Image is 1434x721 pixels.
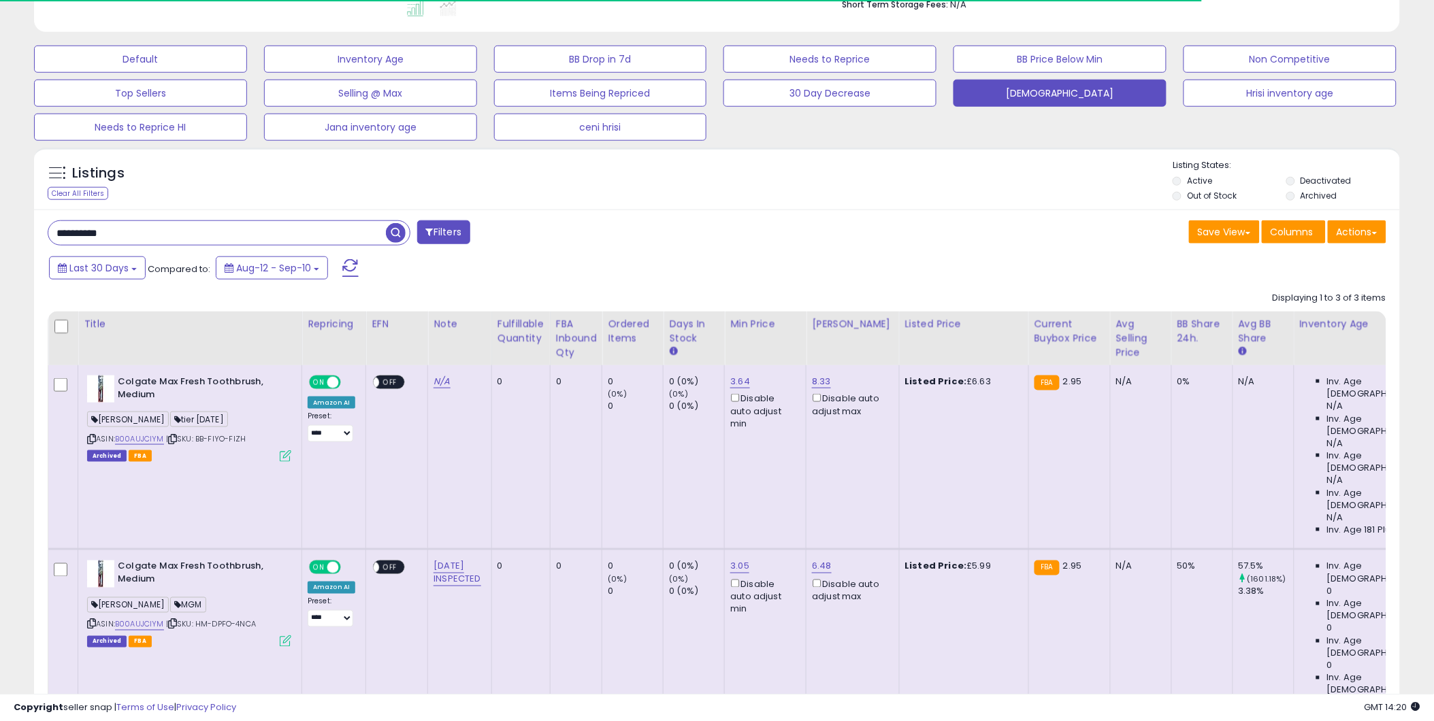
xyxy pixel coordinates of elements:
[380,562,402,573] span: OFF
[264,114,477,141] button: Jana inventory age
[669,400,724,412] div: 0 (0%)
[608,574,627,585] small: (0%)
[1116,560,1161,573] div: N/A
[1239,346,1247,358] small: Avg BB Share.
[669,586,724,598] div: 0 (0%)
[87,560,291,645] div: ASIN:
[34,114,247,141] button: Needs to Reprice HI
[1328,220,1386,244] button: Actions
[1327,660,1333,672] span: 0
[1116,317,1166,360] div: Avg Selling Price
[1327,586,1333,598] span: 0
[723,46,936,73] button: Needs to Reprice
[148,263,210,275] span: Compared to:
[1184,46,1397,73] button: Non Competitive
[308,582,355,594] div: Amazon AI
[730,391,796,430] div: Disable auto adjust min
[1187,175,1212,186] label: Active
[498,560,540,573] div: 0
[954,46,1167,73] button: BB Price Below Min
[14,701,236,714] div: seller snap | |
[812,317,893,331] div: [PERSON_NAME]
[608,586,663,598] div: 0
[1034,375,1060,390] small: FBA
[608,388,627,399] small: (0%)
[264,46,477,73] button: Inventory Age
[87,375,291,460] div: ASIN:
[87,412,169,427] span: [PERSON_NAME]
[87,375,114,403] img: 41aimAAmcPL._SL40_.jpg
[1177,560,1222,573] div: 50%
[380,377,402,388] span: OFF
[498,317,544,346] div: Fulfillable Quantity
[1063,375,1082,388] span: 2.95
[494,46,707,73] button: BB Drop in 7d
[1327,622,1333,635] span: 0
[339,377,361,388] span: OFF
[556,560,592,573] div: 0
[1248,574,1287,585] small: (1601.18%)
[556,317,597,360] div: FBA inbound Qty
[669,317,719,346] div: Days In Stock
[1184,80,1397,107] button: Hrisi inventory age
[812,391,888,418] div: Disable auto adjust max
[1327,400,1343,412] span: N/A
[339,562,361,573] span: OFF
[556,375,592,388] div: 0
[72,164,125,183] h5: Listings
[434,375,450,388] a: N/A
[723,80,936,107] button: 30 Day Decrease
[166,433,246,444] span: | SKU: BB-FIYO-FIZH
[87,636,127,648] span: Listings that have been deleted from Seller Central
[69,261,129,275] span: Last 30 Days
[372,317,422,331] div: EFN
[730,577,796,616] div: Disable auto adjust min
[1116,375,1161,388] div: N/A
[34,46,247,73] button: Default
[1187,190,1237,201] label: Out of Stock
[669,560,724,573] div: 0 (0%)
[1063,560,1082,573] span: 2.95
[49,256,146,280] button: Last 30 Days
[498,375,540,388] div: 0
[216,256,328,280] button: Aug-12 - Sep-10
[1173,159,1400,172] p: Listing States:
[310,562,327,573] span: ON
[1189,220,1260,244] button: Save View
[1239,317,1288,346] div: Avg BB Share
[48,187,108,200] div: Clear All Filters
[1327,512,1343,524] span: N/A
[905,375,967,388] b: Listed Price:
[812,560,832,573] a: 6.48
[608,560,663,573] div: 0
[170,412,228,427] span: tier [DATE]
[1239,375,1284,388] div: N/A
[166,619,256,630] span: | SKU: HM-DPFO-4NCA
[118,375,283,404] b: Colgate Max Fresh Toothbrush, Medium
[115,619,164,631] a: B00AUJCIYM
[608,317,657,346] div: Ordered Items
[812,577,888,603] div: Disable auto adjust max
[1239,560,1294,573] div: 57.5%
[669,375,724,388] div: 0 (0%)
[308,397,355,409] div: Amazon AI
[730,560,749,573] a: 3.05
[905,560,967,573] b: Listed Price:
[730,375,750,388] a: 3.64
[1327,524,1399,536] span: Inv. Age 181 Plus:
[905,375,1018,388] div: £6.63
[1239,586,1294,598] div: 3.38%
[236,261,311,275] span: Aug-12 - Sep-10
[87,597,169,613] span: [PERSON_NAME]
[1271,225,1314,239] span: Columns
[1301,190,1337,201] label: Archived
[87,560,114,588] img: 41aimAAmcPL._SL40_.jpg
[417,220,470,244] button: Filters
[87,450,127,462] span: Listings that have been deleted from Seller Central
[494,80,707,107] button: Items Being Repriced
[608,375,663,388] div: 0
[730,317,800,331] div: Min Price
[176,701,236,714] a: Privacy Policy
[115,433,164,445] a: B00AUJCIYM
[494,114,707,141] button: ceni hrisi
